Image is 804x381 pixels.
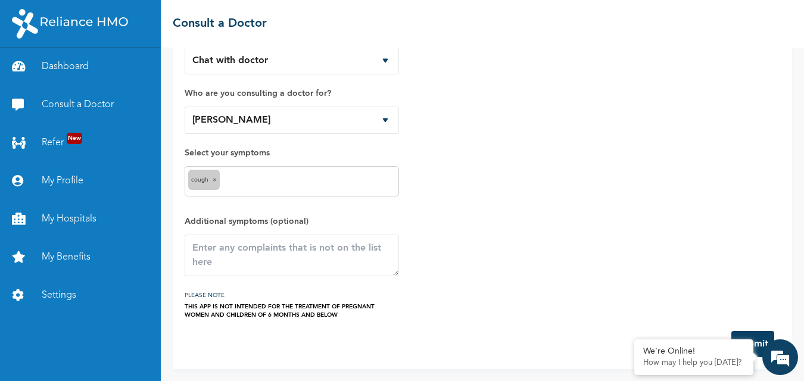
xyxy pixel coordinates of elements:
[195,6,224,35] div: Minimize live chat window
[117,319,228,356] div: FAQs
[22,60,48,89] img: d_794563401_company_1708531726252_794563401
[185,86,399,101] label: Who are you consulting a doctor for?
[6,277,227,319] textarea: Type your message and hit 'Enter'
[62,67,200,82] div: Chat with us now
[185,288,399,302] h3: PLEASE NOTE
[173,15,267,33] h2: Consult a Doctor
[69,126,164,246] span: We're online!
[185,302,399,319] div: THIS APP IS NOT INTENDED FOR THE TREATMENT OF PREGNANT WOMEN AND CHILDREN OF 6 MONTHS AND BELOW
[188,170,220,190] div: Cough
[6,340,117,348] span: Conversation
[185,146,399,160] label: Select your symptoms
[213,177,217,183] span: ×
[67,133,82,144] span: New
[643,358,744,368] p: How may I help you today?
[731,331,774,357] button: Submit
[12,9,128,39] img: RelianceHMO's Logo
[185,214,399,229] label: Additional symptoms (optional)
[643,346,744,357] div: We're Online!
